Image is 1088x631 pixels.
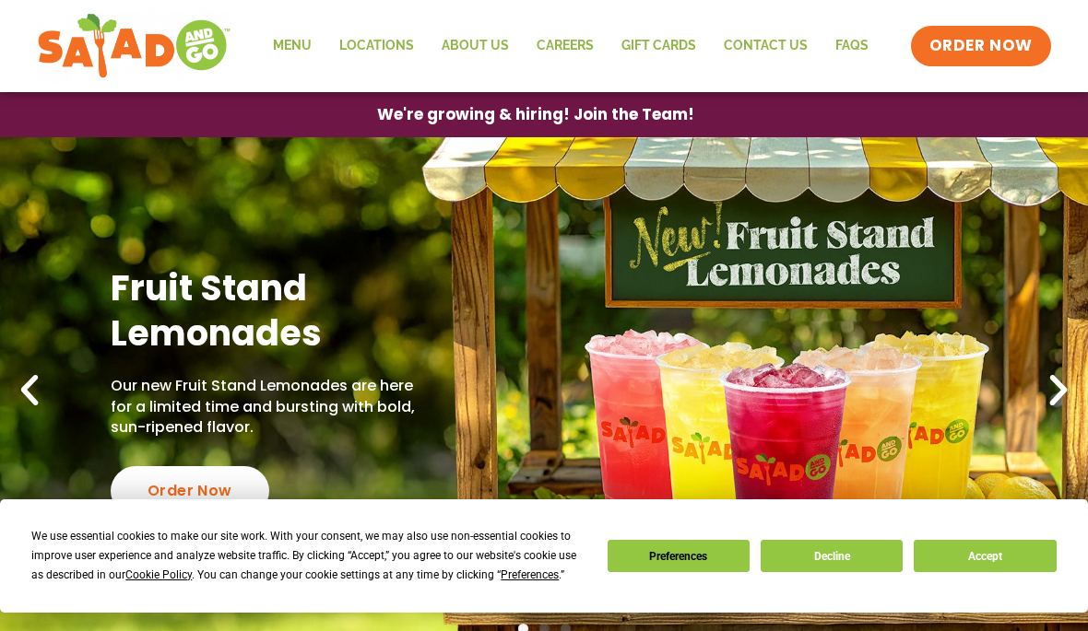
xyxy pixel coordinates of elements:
span: Preferences [501,568,559,581]
button: Decline [761,540,903,572]
a: ORDER NOW [911,26,1051,66]
button: Preferences [608,540,750,572]
h2: Fruit Stand Lemonades [111,265,433,356]
a: We're growing & hiring! Join the Team! [349,93,722,136]
a: Contact Us [710,25,822,67]
span: We're growing & hiring! Join the Team! [377,107,694,123]
a: GIFT CARDS [608,25,710,67]
nav: Menu [259,25,882,67]
div: Previous slide [9,370,50,411]
span: ORDER NOW [929,35,1033,57]
img: new-SAG-logo-768×292 [37,9,231,83]
a: Locations [325,25,428,67]
a: Menu [259,25,325,67]
a: FAQs [822,25,882,67]
button: Accept [914,540,1056,572]
div: Next slide [1038,370,1079,411]
a: About Us [428,25,523,67]
div: We use essential cookies to make our site work. With your consent, we may also use non-essential ... [31,527,585,585]
div: Order Now [111,466,269,516]
a: Careers [523,25,608,67]
span: Cookie Policy [125,568,192,581]
p: Our new Fruit Stand Lemonades are here for a limited time and bursting with bold, sun-ripened fla... [111,376,433,438]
